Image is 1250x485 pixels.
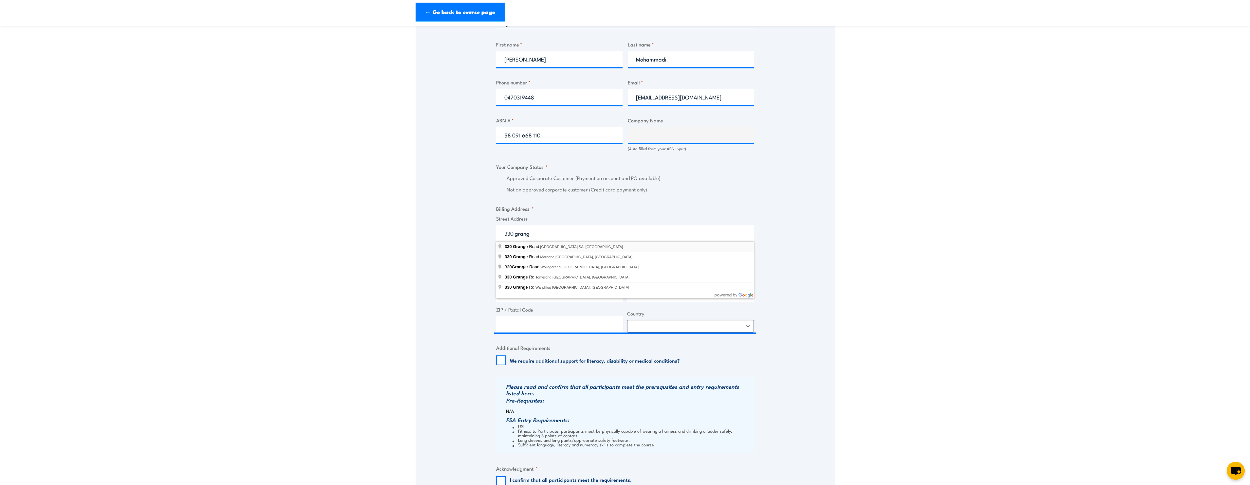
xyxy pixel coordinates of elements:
[512,264,524,269] span: Grang
[505,275,526,279] span: 330 Grang
[535,285,629,289] span: Wandillup [GEOGRAPHIC_DATA], [GEOGRAPHIC_DATA]
[496,306,623,314] label: ZIP / Postal Code
[496,465,538,472] legend: Acknowledgment
[540,265,639,269] span: Wollogorang [GEOGRAPHIC_DATA], [GEOGRAPHIC_DATA]
[496,163,548,171] legend: Your Company Status
[496,344,550,351] legend: Additional Requirements
[496,215,754,223] label: Street Address
[416,3,505,22] a: ← Go back to course page
[628,41,754,48] label: Last name
[506,383,752,396] h3: Please read and confirm that all participants meet the prerequsites and entry requirements listed...
[507,174,754,182] label: Approved Corporate Customer (Payment on account and PO available)
[628,146,754,152] div: (Auto filled from your ABN input)
[496,79,623,86] label: Phone number
[628,117,754,124] label: Company Name
[513,438,752,442] li: Long sleeves and long pants/appropriate safety footwear.
[496,225,754,241] input: Enter a location
[507,186,754,193] label: Not an approved corporate customer (Credit card payment only)
[505,244,526,249] span: 330 Grang
[506,417,752,423] h3: FSA Entry Requirements:
[510,357,680,364] label: We require additional support for literacy, disability or medical conditions?
[535,275,629,279] span: Tomerong [GEOGRAPHIC_DATA], [GEOGRAPHIC_DATA]
[540,255,633,259] span: Maroona [GEOGRAPHIC_DATA], [GEOGRAPHIC_DATA]
[513,442,752,447] li: Sufficient language, literacy and numeracy skills to complete the course
[506,408,752,413] p: N/A
[505,275,535,279] span: e Rd
[505,285,535,290] span: e Rd
[628,79,754,86] label: Email
[505,264,540,269] span: 330 er Road
[505,254,540,259] span: e Road
[627,310,754,317] label: Country
[496,19,754,26] h3: Payer
[505,254,526,259] span: 330 Grang
[505,244,540,249] span: e Road
[540,245,623,249] span: [GEOGRAPHIC_DATA] SA, [GEOGRAPHIC_DATA]
[506,397,752,404] h3: Pre-Requisites:
[496,41,623,48] label: First name
[505,285,526,290] span: 330 Grang
[496,117,623,124] label: ABN #
[513,428,752,438] li: Fitness to Participate, participants must be physically capable of wearing a harness and climbing...
[496,205,534,212] legend: Billing Address
[513,424,752,428] li: USI
[1227,462,1245,480] button: chat-button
